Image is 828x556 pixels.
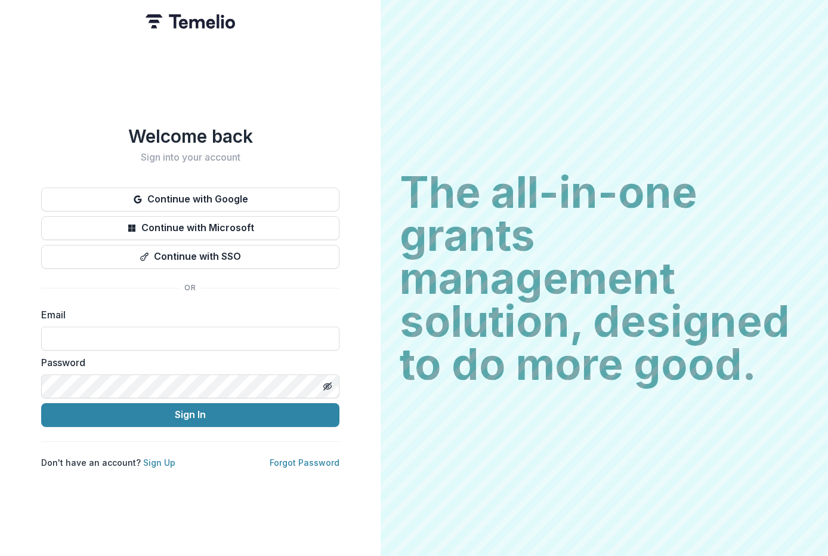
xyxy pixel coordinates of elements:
button: Continue with Microsoft [41,216,339,240]
a: Sign Up [143,457,175,468]
label: Password [41,355,332,370]
img: Temelio [146,14,235,29]
h1: Welcome back [41,125,339,147]
label: Email [41,308,332,322]
p: Don't have an account? [41,456,175,469]
button: Continue with SSO [41,245,339,269]
button: Sign In [41,403,339,427]
button: Continue with Google [41,188,339,211]
a: Forgot Password [270,457,339,468]
button: Toggle password visibility [318,377,337,396]
h2: Sign into your account [41,152,339,163]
